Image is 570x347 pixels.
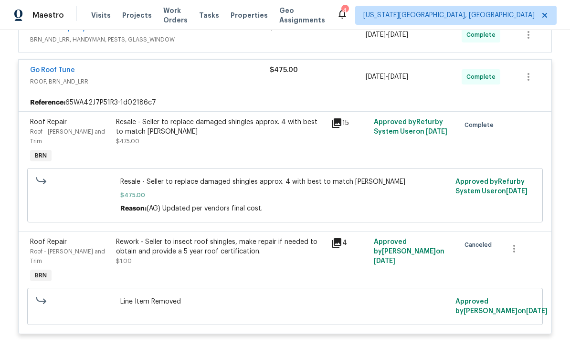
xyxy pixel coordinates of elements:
[30,119,67,126] span: Roof Repair
[116,237,325,256] div: Rework - Seller to insect roof shingles, make repair if needed to obtain and provide a 5 year roo...
[91,11,111,20] span: Visits
[30,67,75,74] a: Go Roof Tune
[30,35,270,44] span: BRN_AND_LRR, HANDYMAN, PESTS, GLASS_WINDOW
[122,11,152,20] span: Projects
[31,151,51,160] span: BRN
[120,177,450,187] span: Resale - Seller to replace damaged shingles approx. 4 with best to match [PERSON_NAME]
[31,271,51,280] span: BRN
[341,6,348,15] div: 4
[366,32,386,38] span: [DATE]
[270,67,298,74] span: $475.00
[30,98,65,107] b: Reference:
[30,249,105,264] span: Roof - [PERSON_NAME] and Trim
[30,77,270,86] span: ROOF, BRN_AND_LRR
[116,117,325,137] div: Resale - Seller to replace damaged shingles approx. 4 with best to match [PERSON_NAME]
[374,119,447,135] span: Approved by Refurby System User on
[466,72,499,82] span: Complete
[426,128,447,135] span: [DATE]
[163,6,188,25] span: Work Orders
[331,117,368,129] div: 15
[19,94,551,111] div: 65WA42J7P51R3-1d02186c7
[506,188,528,195] span: [DATE]
[388,74,408,80] span: [DATE]
[374,239,444,264] span: Approved by [PERSON_NAME] on
[455,298,548,315] span: Approved by [PERSON_NAME] on
[231,11,268,20] span: Properties
[30,239,67,245] span: Roof Repair
[526,308,548,315] span: [DATE]
[464,120,497,130] span: Complete
[464,240,496,250] span: Canceled
[120,297,450,306] span: Line Item Removed
[388,32,408,38] span: [DATE]
[279,6,325,25] span: Geo Assignments
[366,72,408,82] span: -
[363,11,535,20] span: [US_STATE][GEOGRAPHIC_DATA], [GEOGRAPHIC_DATA]
[466,30,499,40] span: Complete
[32,11,64,20] span: Maestro
[366,30,408,40] span: -
[116,258,132,264] span: $1.00
[116,138,139,144] span: $475.00
[331,237,368,249] div: 4
[366,74,386,80] span: [DATE]
[147,205,263,212] span: (AG) Updated per vendors final cost.
[374,258,395,264] span: [DATE]
[120,205,147,212] span: Reason:
[30,129,105,144] span: Roof - [PERSON_NAME] and Trim
[120,190,450,200] span: $475.00
[199,12,219,19] span: Tasks
[455,179,528,195] span: Approved by Refurby System User on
